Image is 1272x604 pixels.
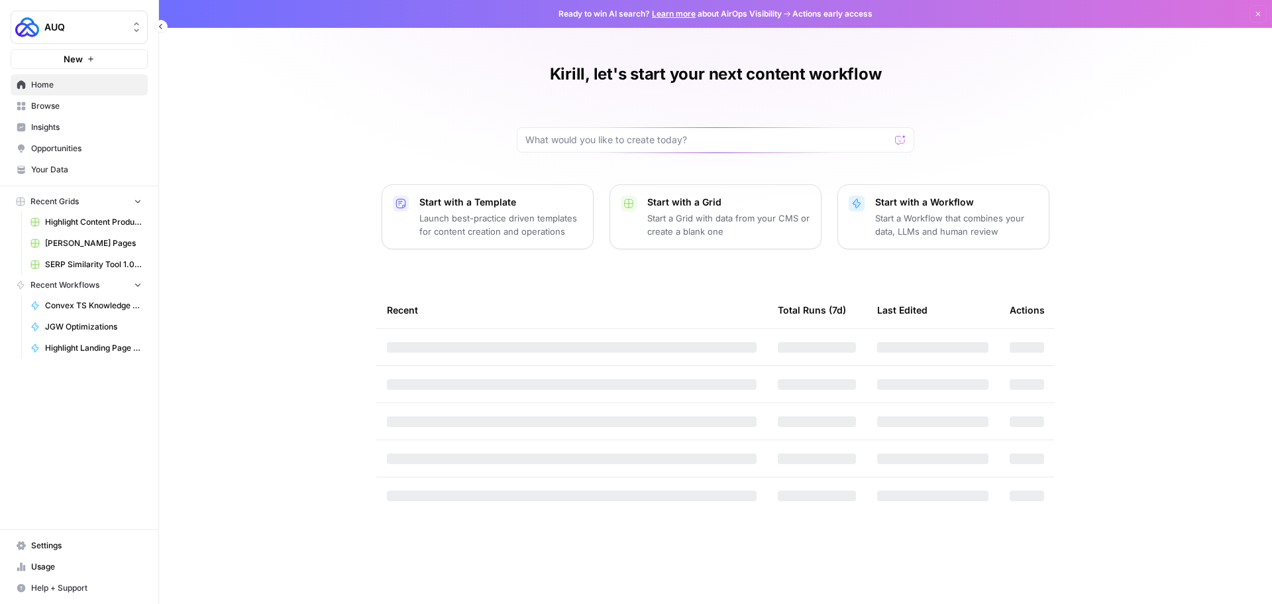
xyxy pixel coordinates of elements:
p: Start with a Workflow [875,196,1038,209]
button: Start with a GridStart a Grid with data from your CMS or create a blank one [609,184,821,249]
div: Total Runs (7d) [778,292,846,328]
span: [PERSON_NAME] Pages [45,237,142,249]
span: Convex TS Knowledge Base Articles [45,300,142,312]
a: Highlight Content Production [25,211,148,233]
a: Browse [11,95,148,117]
div: Actions [1010,292,1045,328]
a: Your Data [11,159,148,180]
button: Recent Workflows [11,275,148,295]
p: Start with a Template [419,196,582,209]
p: Start with a Grid [647,196,810,209]
a: SERP Similarity Tool 1.0 Grid [25,254,148,275]
a: Insights [11,117,148,138]
span: New [64,52,83,66]
span: AUQ [44,21,125,34]
p: Launch best-practice driven templates for content creation and operations [419,211,582,238]
img: AUQ Logo [15,15,39,39]
a: JGW Optimizations [25,316,148,337]
span: Settings [31,540,142,552]
span: Highlight Content Production [45,216,142,228]
a: Learn more [652,9,696,19]
span: SERP Similarity Tool 1.0 Grid [45,259,142,271]
h1: Kirill, let's start your next content workflow [550,64,882,85]
a: Home [11,74,148,95]
a: Usage [11,556,148,577]
a: [PERSON_NAME] Pages [25,233,148,254]
span: Recent Grids [30,196,79,208]
button: Workspace: AUQ [11,11,148,44]
span: Actions early access [792,8,873,20]
span: JGW Optimizations [45,321,142,333]
a: Settings [11,535,148,556]
span: Recent Workflows [30,279,99,291]
input: What would you like to create today? [525,133,890,147]
a: Opportunities [11,138,148,159]
button: Start with a TemplateLaunch best-practice driven templates for content creation and operations [382,184,594,249]
span: Usage [31,561,142,573]
button: Recent Grids [11,192,148,211]
span: Your Data [31,164,142,176]
button: New [11,49,148,69]
button: Help + Support [11,577,148,599]
div: Last Edited [877,292,927,328]
button: Start with a WorkflowStart a Workflow that combines your data, LLMs and human review [837,184,1049,249]
span: Insights [31,121,142,133]
span: Ready to win AI search? about AirOps Visibility [558,8,782,20]
a: Convex TS Knowledge Base Articles [25,295,148,316]
a: Highlight Landing Page Content [25,337,148,359]
p: Start a Grid with data from your CMS or create a blank one [647,211,810,238]
span: Opportunities [31,143,142,154]
div: Recent [387,292,757,328]
span: Help + Support [31,582,142,594]
span: Highlight Landing Page Content [45,342,142,354]
p: Start a Workflow that combines your data, LLMs and human review [875,211,1038,238]
span: Browse [31,100,142,112]
span: Home [31,79,142,91]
